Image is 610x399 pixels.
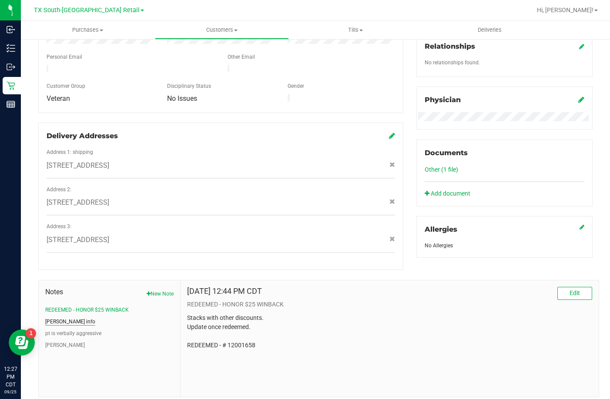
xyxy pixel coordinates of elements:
[147,290,174,298] button: New Note
[45,287,174,297] span: Notes
[167,94,197,103] span: No Issues
[7,100,15,109] inline-svg: Reports
[4,389,17,395] p: 09/25
[47,94,70,103] span: Veteran
[425,96,461,104] span: Physician
[537,7,593,13] span: Hi, [PERSON_NAME]!
[47,160,109,171] span: [STREET_ADDRESS]
[21,21,155,39] a: Purchases
[47,223,71,230] label: Address 3:
[21,26,154,34] span: Purchases
[45,318,95,326] button: [PERSON_NAME] info
[425,59,480,66] label: No relationships found.
[45,306,129,314] button: REDEEMED - HONOR $25 WINBACK
[45,329,101,337] button: pt is verbally aggressive
[289,21,423,39] a: Tills
[422,21,556,39] a: Deliveries
[425,42,475,50] span: Relationships
[425,149,468,157] span: Documents
[47,186,71,193] label: Address 2:
[47,53,82,61] label: Personal Email
[155,21,289,39] a: Customers
[570,289,580,296] span: Edit
[466,26,513,34] span: Deliveries
[167,82,211,90] label: Disciplinary Status
[47,148,93,156] label: Address 1: shipping
[425,225,457,233] span: Allergies
[47,235,109,245] span: [STREET_ADDRESS]
[288,82,304,90] label: Gender
[425,166,458,173] a: Other (1 file)
[9,329,35,356] iframe: Resource center
[26,328,36,339] iframe: Resource center unread badge
[7,44,15,53] inline-svg: Inventory
[7,25,15,34] inline-svg: Inbound
[187,313,592,350] p: Stacks with other discounts. Update once redeemed. REDEEMED - # 12001658
[34,7,140,14] span: TX South-[GEOGRAPHIC_DATA] Retail
[289,26,422,34] span: Tills
[228,53,255,61] label: Other Email
[425,189,475,198] a: Add document
[4,365,17,389] p: 12:27 PM CDT
[45,341,85,349] button: [PERSON_NAME]
[187,300,592,309] p: REDEEMED - HONOR $25 WINBACK
[47,132,118,140] span: Delivery Addresses
[557,287,592,300] button: Edit
[7,81,15,90] inline-svg: Retail
[47,82,85,90] label: Customer Group
[47,197,109,208] span: [STREET_ADDRESS]
[7,63,15,71] inline-svg: Outbound
[155,26,288,34] span: Customers
[187,287,262,296] h4: [DATE] 12:44 PM CDT
[425,242,584,249] div: No Allergies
